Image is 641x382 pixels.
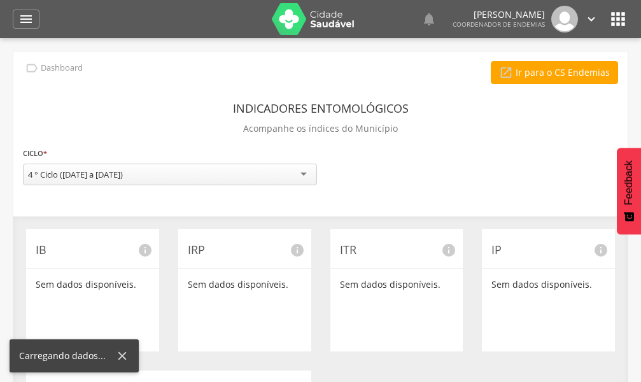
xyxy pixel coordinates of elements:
[491,242,605,258] p: IP
[441,243,456,258] i: info
[18,11,34,27] i: 
[623,160,635,205] span: Feedback
[137,243,153,258] i: info
[593,243,609,258] i: info
[28,169,123,180] div: 4 ° Ciclo ([DATE] a [DATE])
[13,10,39,29] a: 
[421,6,437,32] a: 
[453,20,545,29] span: Coordenador de Endemias
[453,10,545,19] p: [PERSON_NAME]
[41,63,83,73] p: Dashboard
[290,243,305,258] i: info
[340,242,454,258] p: ITR
[421,11,437,27] i: 
[608,9,628,29] i: 
[36,278,150,291] p: Sem dados disponíveis.
[499,66,513,80] i: 
[617,148,641,234] button: Feedback - Mostrar pesquisa
[243,120,398,138] p: Acompanhe os índices do Município
[25,61,39,75] i: 
[233,97,409,120] header: Indicadores Entomológicos
[188,278,302,291] p: Sem dados disponíveis.
[19,350,115,362] div: Carregando dados...
[491,61,618,84] a: Ir para o CS Endemias
[584,6,598,32] a: 
[36,242,150,258] p: IB
[188,242,302,258] p: IRP
[340,278,454,291] p: Sem dados disponíveis.
[491,278,605,291] p: Sem dados disponíveis.
[23,146,47,160] label: Ciclo
[584,12,598,26] i: 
